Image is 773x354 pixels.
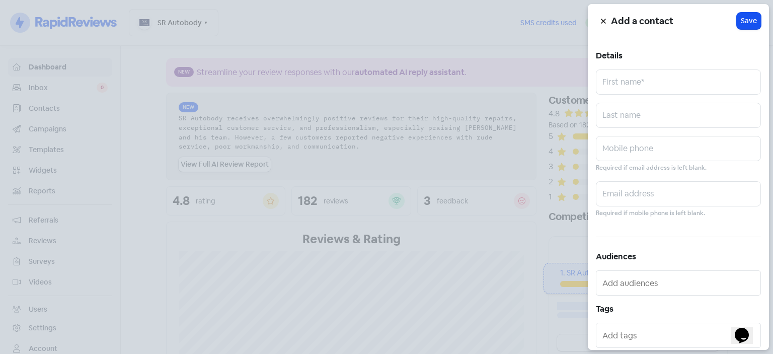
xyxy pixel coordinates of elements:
h5: Details [596,48,761,63]
input: Last name [596,103,761,128]
input: Add audiences [602,275,756,291]
input: Add tags [602,327,756,343]
small: Required if mobile phone is left blank. [596,208,705,218]
h5: Tags [596,302,761,317]
span: Save [741,16,757,26]
button: Save [737,13,761,29]
h5: Audiences [596,249,761,264]
h5: Add a contact [611,14,737,29]
small: Required if email address is left blank. [596,163,707,173]
iframe: chat widget [731,314,763,344]
input: Email address [596,181,761,206]
input: First name [596,69,761,95]
input: Mobile phone [596,136,761,161]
